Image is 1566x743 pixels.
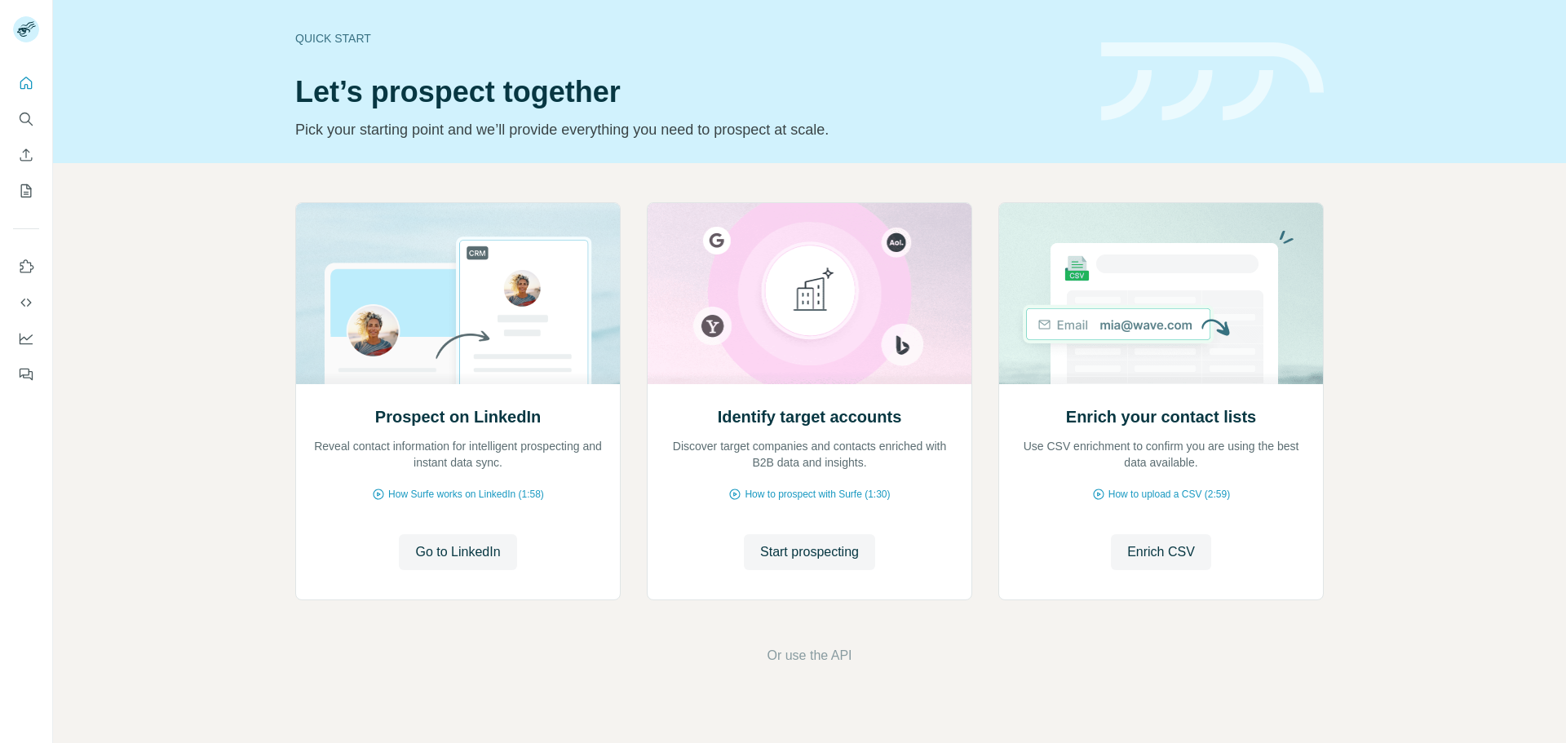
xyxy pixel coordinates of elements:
p: Reveal contact information for intelligent prospecting and instant data sync. [312,438,604,471]
img: Enrich your contact lists [998,203,1324,384]
h2: Identify target accounts [718,405,902,428]
div: Quick start [295,30,1082,46]
button: Enrich CSV [1111,534,1211,570]
button: Start prospecting [744,534,875,570]
span: Start prospecting [760,542,859,562]
button: Go to LinkedIn [399,534,516,570]
img: banner [1101,42,1324,122]
p: Use CSV enrichment to confirm you are using the best data available. [1015,438,1307,471]
button: Use Surfe on LinkedIn [13,252,39,281]
img: Prospect on LinkedIn [295,203,621,384]
span: How Surfe works on LinkedIn (1:58) [388,487,544,502]
button: Use Surfe API [13,288,39,317]
span: How to upload a CSV (2:59) [1108,487,1230,502]
p: Discover target companies and contacts enriched with B2B data and insights. [664,438,955,471]
h1: Let’s prospect together [295,76,1082,108]
button: Quick start [13,69,39,98]
button: Or use the API [767,646,852,666]
h2: Prospect on LinkedIn [375,405,541,428]
img: Identify target accounts [647,203,972,384]
span: How to prospect with Surfe (1:30) [745,487,890,502]
span: Go to LinkedIn [415,542,500,562]
button: Feedback [13,360,39,389]
span: Enrich CSV [1127,542,1195,562]
button: My lists [13,176,39,206]
button: Enrich CSV [13,140,39,170]
button: Dashboard [13,324,39,353]
h2: Enrich your contact lists [1066,405,1256,428]
p: Pick your starting point and we’ll provide everything you need to prospect at scale. [295,118,1082,141]
button: Search [13,104,39,134]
